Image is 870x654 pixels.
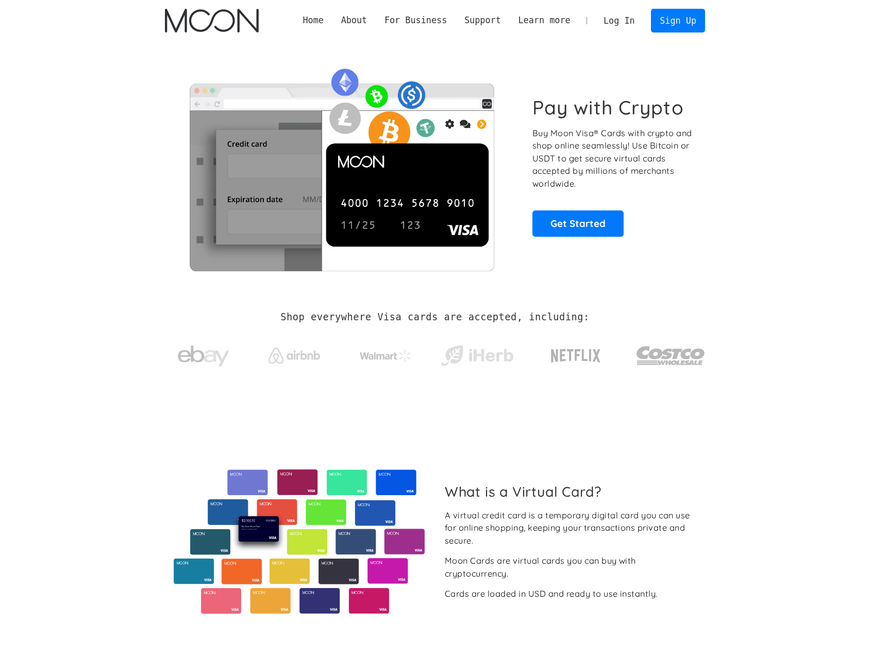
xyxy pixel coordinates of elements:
[178,340,229,372] img: ebay
[595,9,643,32] a: Log In
[464,14,501,27] div: Support
[532,96,684,119] h1: Pay with Crypto
[518,14,570,27] div: Learn more
[445,587,658,600] div: Cards are loaded in USD and ready to use instantly.
[165,9,258,32] img: Moon Logo
[532,127,694,190] p: Buy Moon Visa® Cards with crypto and shop online seamlessly! Use Bitcoin or USDT to get secure vi...
[165,9,258,32] a: home
[510,14,579,27] div: Learn more
[376,14,456,27] div: For Business
[384,14,447,27] div: For Business
[550,343,601,369] img: Netflix
[332,14,376,27] div: About
[532,210,624,236] a: Get Started
[294,14,332,27] a: Home
[172,469,426,614] img: Virtual cards from Moon
[269,348,320,364] img: Airbnb
[445,509,697,547] div: A virtual credit card is a temporary digital card you can use for online shopping, keeping your t...
[280,312,589,323] h2: Shop everywhere Visa cards are accepted, including:
[165,330,242,378] a: ebay
[360,350,411,362] img: Walmart
[347,339,424,367] a: Walmart
[636,326,705,380] a: Costco
[439,342,515,369] img: iHerb
[636,336,705,375] img: Costco
[530,333,622,374] a: Netflix
[341,14,367,27] div: About
[256,337,333,369] a: Airbnb
[651,9,705,32] a: Sign Up
[439,332,515,374] a: iHerb
[165,61,518,271] img: Moon Cards let you spend your crypto anywhere Visa is accepted.
[456,14,509,27] div: Support
[445,554,697,580] div: Moon Cards are virtual cards you can buy with cryptocurrency.
[445,483,697,500] h2: What is a Virtual Card?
